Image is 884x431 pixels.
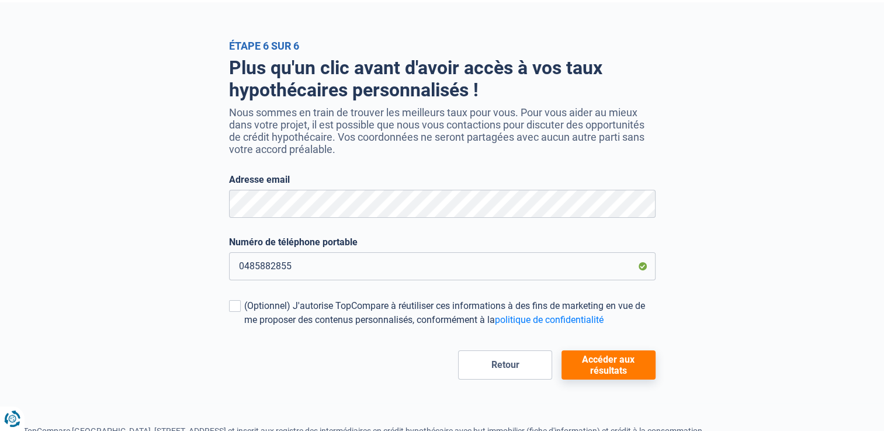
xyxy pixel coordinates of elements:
[229,40,656,52] div: Étape 6 sur 6
[3,402,4,402] img: Advertisement
[495,314,604,325] a: politique de confidentialité
[244,299,656,327] div: (Optionnel) J'autorise TopCompare à réutiliser ces informations à des fins de marketing en vue de...
[561,350,656,380] button: Accéder aux résultats
[229,237,656,248] label: Numéro de téléphone portable
[229,106,656,155] p: Nous sommes en train de trouver les meilleurs taux pour vous. Pour vous aider au mieux dans votre...
[458,350,552,380] button: Retour
[229,252,656,280] input: 0401020304
[229,174,656,185] label: Adresse email
[229,57,656,102] h1: Plus qu'un clic avant d'avoir accès à vos taux hypothécaires personnalisés !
